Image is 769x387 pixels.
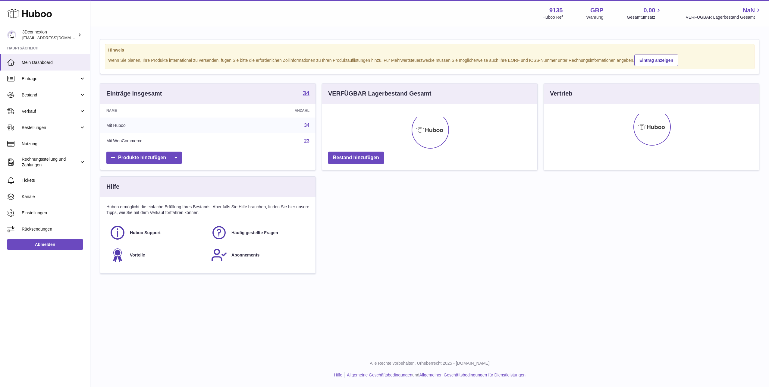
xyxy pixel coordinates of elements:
[549,6,563,14] strong: 9135
[644,6,655,14] span: 0,00
[22,109,79,114] span: Verkauf
[304,123,309,128] a: 34
[22,92,79,98] span: Bestand
[108,47,751,53] strong: Hinweis
[130,252,145,258] span: Vorteile
[109,225,205,241] a: Huboo Support
[22,35,89,40] span: [EMAIL_ADDRESS][DOMAIN_NAME]
[550,90,572,98] h3: Vertrieb
[100,118,238,133] td: Mit Huboo
[22,125,79,131] span: Bestellungen
[211,247,306,263] a: Abonnements
[304,138,309,143] a: 23
[22,226,86,232] span: Rücksendungen
[7,239,83,250] a: Abmelden
[328,90,431,98] h3: VERFÜGBAR Lagerbestand Gesamt
[345,372,526,378] li: und
[22,29,77,41] div: 3Dconnexion
[328,152,384,164] a: Bestand hinzufügen
[7,30,16,39] img: order_eu@3dconnexion.com
[22,178,86,183] span: Tickets
[419,373,526,377] a: Allgemeinen Geschäftsbedingungen für Dienstleistungen
[108,54,751,66] div: Wenn Sie planen, Ihre Produkte international zu versenden, fügen Sie bitte die erforderlichen Zol...
[95,360,764,366] p: Alle Rechte vorbehalten. Urheberrecht 2025 - [DOMAIN_NAME]
[686,6,762,20] a: NaN VERFÜGBAR Lagerbestand Gesamt
[106,152,182,164] a: Produkte hinzufügen
[130,230,161,236] span: Huboo Support
[238,104,315,118] th: Anzahl
[106,90,162,98] h3: Einträge insgesamt
[211,225,306,241] a: Häufig gestellte Fragen
[303,90,309,97] a: 34
[22,210,86,216] span: Einstellungen
[106,204,309,216] p: Huboo ermöglicht die einfache Erfüllung Ihres Bestands. Aber falls Sie Hilfe brauchen, finden Sie...
[106,183,119,191] h3: Hilfe
[22,60,86,65] span: Mein Dashboard
[543,14,563,20] div: Huboo Ref
[686,14,762,20] span: VERFÜGBAR Lagerbestand Gesamt
[590,6,603,14] strong: GBP
[22,156,79,168] span: Rechnungsstellung und Zahlungen
[627,6,662,20] a: 0,00 Gesamtumsatz
[334,373,342,377] a: Hilfe
[586,14,604,20] div: Währung
[22,194,86,200] span: Kanäle
[231,230,278,236] span: Häufig gestellte Fragen
[634,55,678,66] a: Eintrag anzeigen
[303,90,309,96] strong: 34
[231,252,259,258] span: Abonnements
[100,133,238,149] td: Mit WooCommerce
[22,76,79,82] span: Einträge
[100,104,238,118] th: Name
[22,141,86,147] span: Nutzung
[627,14,662,20] span: Gesamtumsatz
[347,373,412,377] a: Allgemeine Geschäftsbedingungen
[743,6,755,14] span: NaN
[109,247,205,263] a: Vorteile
